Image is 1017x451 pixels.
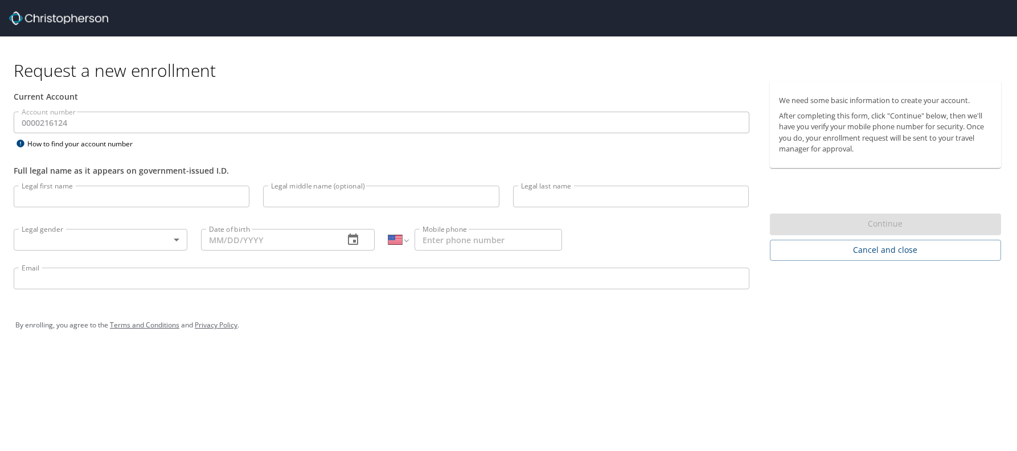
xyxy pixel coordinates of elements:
[779,110,993,154] p: After completing this form, click "Continue" below, then we'll have you verify your mobile phone ...
[14,165,749,177] div: Full legal name as it appears on government-issued I.D.
[770,240,1002,261] button: Cancel and close
[415,229,562,251] input: Enter phone number
[779,95,993,106] p: We need some basic information to create your account.
[15,311,1002,339] div: By enrolling, you agree to the and .
[14,91,749,102] div: Current Account
[201,229,335,251] input: MM/DD/YYYY
[14,137,156,151] div: How to find your account number
[14,59,1010,81] h1: Request a new enrollment
[779,243,993,257] span: Cancel and close
[195,320,237,330] a: Privacy Policy
[110,320,179,330] a: Terms and Conditions
[14,229,187,251] div: ​
[9,11,108,25] img: cbt logo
